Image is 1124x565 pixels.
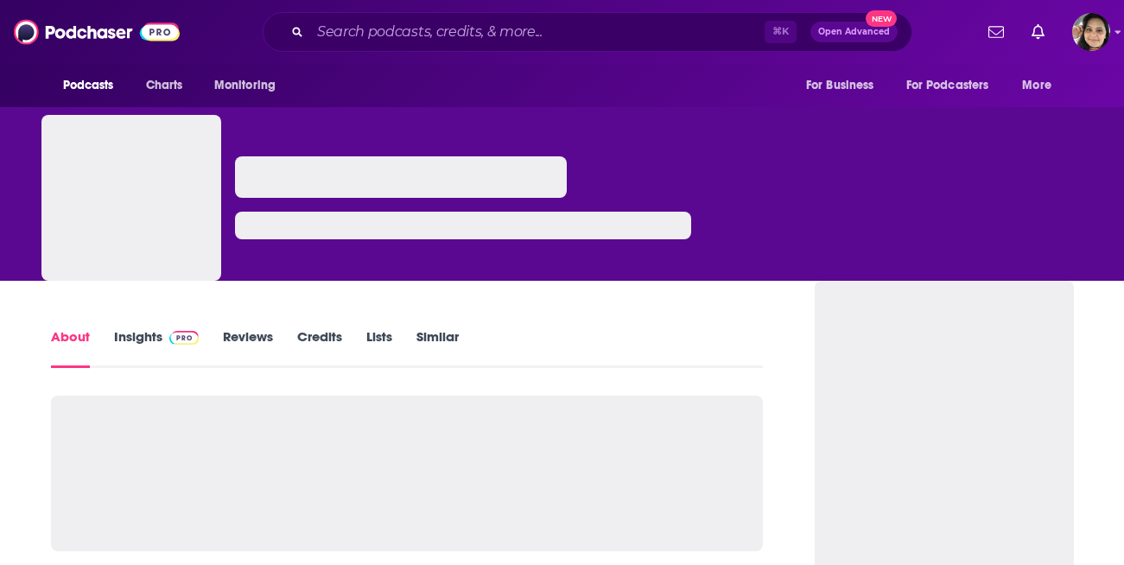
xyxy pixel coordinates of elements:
a: Show notifications dropdown [981,17,1011,47]
span: More [1022,73,1051,98]
button: Open AdvancedNew [810,22,898,42]
span: Podcasts [63,73,114,98]
a: Reviews [223,328,273,368]
button: open menu [202,69,298,102]
img: Podchaser - Follow, Share and Rate Podcasts [14,16,180,48]
img: Podchaser Pro [169,331,200,345]
a: About [51,328,90,368]
a: Similar [416,328,459,368]
a: Credits [297,328,342,368]
span: Charts [146,73,183,98]
input: Search podcasts, credits, & more... [310,18,765,46]
span: ⌘ K [765,21,797,43]
a: Show notifications dropdown [1025,17,1051,47]
a: Lists [366,328,392,368]
span: New [866,10,897,27]
div: Search podcasts, credits, & more... [263,12,912,52]
span: Logged in as shelbyjanner [1072,13,1110,51]
img: User Profile [1072,13,1110,51]
span: For Business [806,73,874,98]
button: open menu [1010,69,1073,102]
button: open menu [794,69,896,102]
button: open menu [51,69,137,102]
button: Show profile menu [1072,13,1110,51]
span: For Podcasters [906,73,989,98]
span: Monitoring [214,73,276,98]
a: Charts [135,69,194,102]
span: Open Advanced [818,28,890,36]
button: open menu [895,69,1014,102]
a: InsightsPodchaser Pro [114,328,200,368]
